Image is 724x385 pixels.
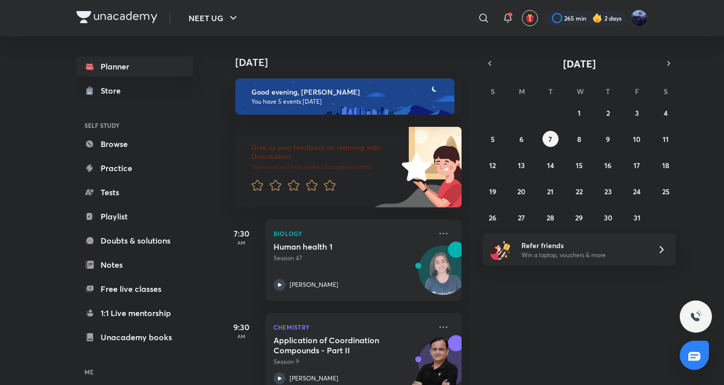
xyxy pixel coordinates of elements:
[571,183,587,199] button: October 22, 2025
[519,134,523,144] abbr: October 6, 2025
[592,13,602,23] img: streak
[606,134,610,144] abbr: October 9, 2025
[575,213,583,222] abbr: October 29, 2025
[76,255,193,275] a: Notes
[491,134,495,144] abbr: October 5, 2025
[633,213,641,222] abbr: October 31, 2025
[549,134,552,144] abbr: October 7, 2025
[489,213,496,222] abbr: October 26, 2025
[664,87,668,96] abbr: Saturday
[485,183,501,199] button: October 19, 2025
[542,157,559,173] button: October 14, 2025
[221,333,261,339] p: AM
[604,161,611,170] abbr: October 16, 2025
[491,240,511,260] img: referral
[600,157,616,173] button: October 16, 2025
[547,161,554,170] abbr: October 14, 2025
[563,57,596,70] span: [DATE]
[221,321,261,333] h5: 9:30
[522,10,538,26] button: avatar
[662,161,669,170] abbr: October 18, 2025
[274,357,431,366] p: Session 9
[76,81,193,101] a: Store
[521,240,645,251] h6: Refer friends
[576,161,583,170] abbr: October 15, 2025
[578,108,581,118] abbr: October 1, 2025
[549,87,553,96] abbr: Tuesday
[600,183,616,199] button: October 23, 2025
[76,206,193,226] a: Playlist
[485,131,501,147] button: October 5, 2025
[274,242,399,252] h5: Human health 1
[547,187,554,196] abbr: October 21, 2025
[664,108,668,118] abbr: October 4, 2025
[518,213,525,222] abbr: October 27, 2025
[101,85,127,97] div: Store
[629,131,645,147] button: October 10, 2025
[518,161,525,170] abbr: October 13, 2025
[542,131,559,147] button: October 7, 2025
[513,209,529,225] button: October 27, 2025
[235,56,472,68] h4: [DATE]
[290,374,338,383] p: [PERSON_NAME]
[491,87,495,96] abbr: Sunday
[542,183,559,199] button: October 21, 2025
[485,209,501,225] button: October 26, 2025
[606,108,610,118] abbr: October 2, 2025
[76,279,193,299] a: Free live classes
[658,105,674,121] button: October 4, 2025
[76,158,193,178] a: Practice
[571,209,587,225] button: October 29, 2025
[542,209,559,225] button: October 28, 2025
[633,161,640,170] abbr: October 17, 2025
[571,157,587,173] button: October 15, 2025
[633,187,641,196] abbr: October 24, 2025
[571,131,587,147] button: October 8, 2025
[600,209,616,225] button: October 30, 2025
[251,163,398,171] p: Your word will help make Unacademy better
[662,187,670,196] abbr: October 25, 2025
[368,127,462,207] img: feedback_image
[251,143,398,161] h6: Give us your feedback on learning with Unacademy
[235,79,455,115] img: evening
[251,88,445,97] h6: Good evening, [PERSON_NAME]
[629,105,645,121] button: October 3, 2025
[274,254,431,263] p: Session 47
[600,131,616,147] button: October 9, 2025
[690,311,702,323] img: ttu
[76,327,193,347] a: Unacademy books
[76,230,193,251] a: Doubts & solutions
[635,87,639,96] abbr: Friday
[658,183,674,199] button: October 25, 2025
[629,157,645,173] button: October 17, 2025
[635,108,639,118] abbr: October 3, 2025
[600,105,616,121] button: October 2, 2025
[76,134,193,154] a: Browse
[577,87,584,96] abbr: Wednesday
[577,134,581,144] abbr: October 8, 2025
[183,8,245,28] button: NEET UG
[606,87,610,96] abbr: Thursday
[571,105,587,121] button: October 1, 2025
[629,183,645,199] button: October 24, 2025
[604,187,612,196] abbr: October 23, 2025
[513,131,529,147] button: October 6, 2025
[525,14,534,23] img: avatar
[274,227,431,240] p: Biology
[221,227,261,240] h5: 7:30
[517,187,525,196] abbr: October 20, 2025
[76,182,193,202] a: Tests
[419,251,467,299] img: Avatar
[251,98,445,106] p: You have 5 events [DATE]
[576,187,583,196] abbr: October 22, 2025
[76,363,193,380] h6: ME
[519,87,525,96] abbr: Monday
[221,240,261,246] p: AM
[274,321,431,333] p: Chemistry
[513,183,529,199] button: October 20, 2025
[76,303,193,323] a: 1:1 Live mentorship
[290,280,338,289] p: [PERSON_NAME]
[76,117,193,134] h6: SELF STUDY
[658,157,674,173] button: October 18, 2025
[497,56,662,70] button: [DATE]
